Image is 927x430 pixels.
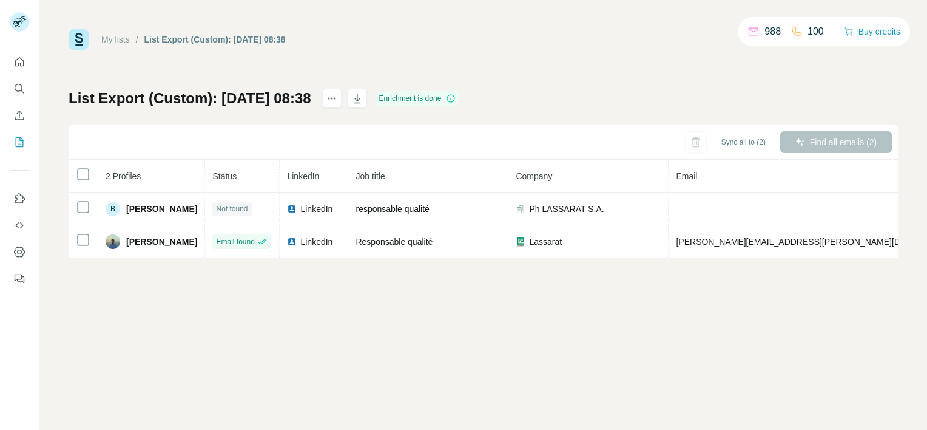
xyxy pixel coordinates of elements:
span: Status [212,171,237,181]
button: Enrich CSV [10,104,29,126]
button: Buy credits [844,23,900,40]
div: B [106,202,120,216]
p: 100 [807,24,824,39]
button: Use Surfe on LinkedIn [10,188,29,210]
div: Enrichment is done [376,91,460,106]
button: Sync all to (2) [713,133,774,151]
h1: List Export (Custom): [DATE] 08:38 [69,89,311,108]
p: 988 [764,24,781,39]
span: LinkedIn [287,171,319,181]
span: Email found [216,236,254,247]
span: LinkedIn [300,236,332,248]
img: LinkedIn logo [287,237,297,247]
span: Sync all to (2) [721,137,766,148]
div: List Export (Custom): [DATE] 08:38 [144,33,286,46]
img: Avatar [106,234,120,249]
button: Quick start [10,51,29,73]
span: 2 Profiles [106,171,141,181]
img: LinkedIn logo [287,204,297,214]
button: Dashboard [10,241,29,263]
img: Surfe Logo [69,29,89,50]
button: Use Surfe API [10,214,29,236]
button: Feedback [10,268,29,290]
span: Lassarat [529,236,562,248]
span: Not found [216,203,248,214]
span: Responsable qualité [356,237,433,247]
span: LinkedIn [300,203,332,215]
span: Company [516,171,552,181]
button: actions [322,89,342,108]
span: Job title [356,171,385,181]
img: company-logo [516,237,525,247]
span: Ph LASSARAT S.A. [529,203,604,215]
span: responsable qualité [356,204,429,214]
span: [PERSON_NAME] [126,236,197,248]
button: My lists [10,131,29,153]
span: Email [676,171,697,181]
a: My lists [101,35,130,44]
span: [PERSON_NAME] [126,203,197,215]
li: / [136,33,138,46]
button: Search [10,78,29,100]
